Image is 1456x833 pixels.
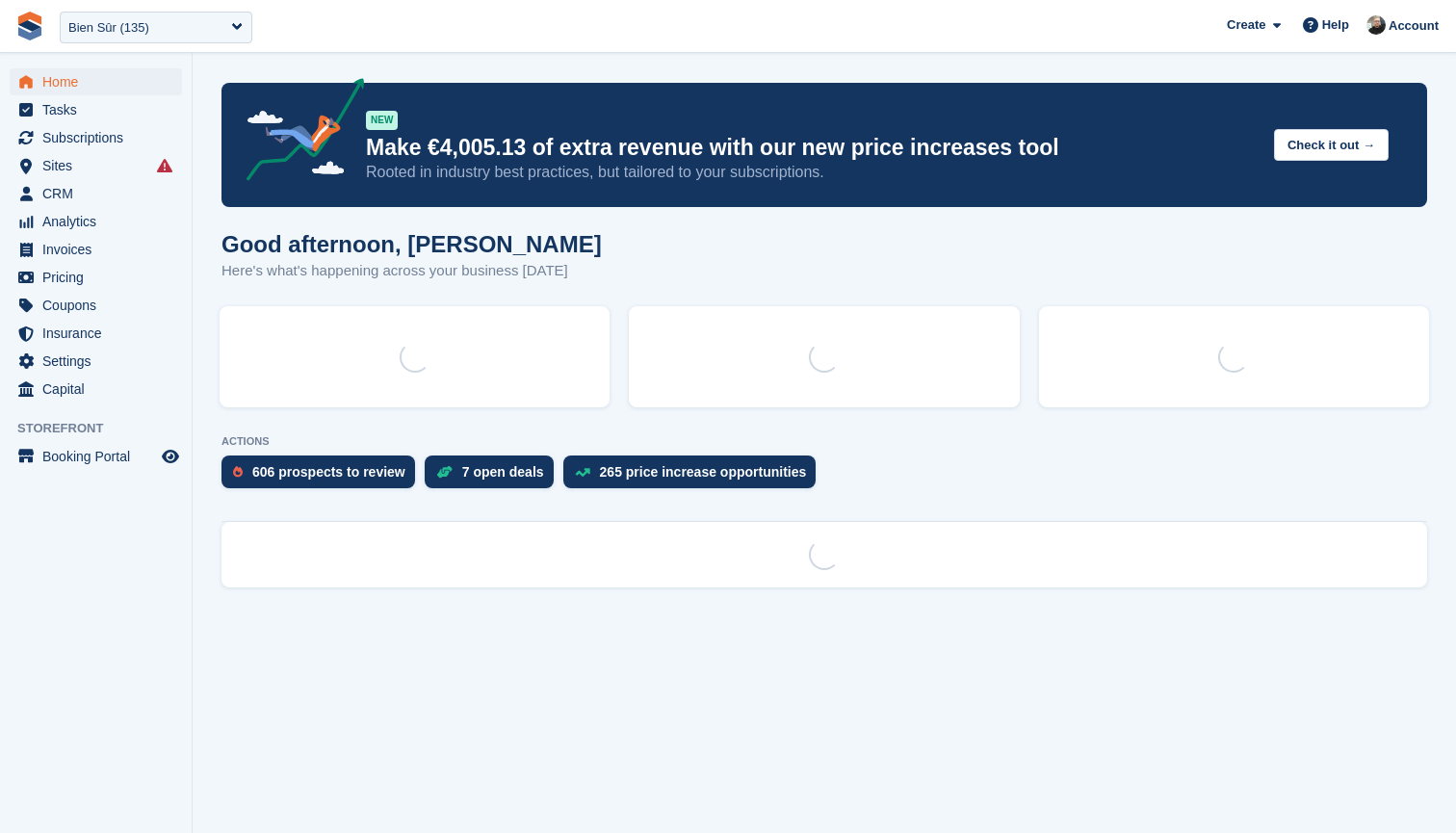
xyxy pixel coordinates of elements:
[42,320,158,347] span: Insurance
[10,96,182,123] a: menu
[159,445,182,468] a: Preview store
[600,464,807,480] div: 265 price increase opportunities
[42,292,158,319] span: Coupons
[221,435,1427,448] p: ACTIONS
[1389,16,1439,36] span: Account
[15,12,44,40] img: stora-icon-8386f47178a22dfd0bd8f6a31ec36ba5ce8667c1dd55bd0f319d3a0aa187defe.svg
[10,236,182,263] a: menu
[10,152,182,179] a: menu
[42,124,158,151] span: Subscriptions
[575,468,590,477] img: price_increase_opportunities-93ffe204e8149a01c8c9dc8f82e8f89637d9d84a8eef4429ea346261dce0b2c0.svg
[1322,15,1349,35] span: Help
[10,376,182,403] a: menu
[366,134,1259,162] p: Make €4,005.13 of extra revenue with our new price increases tool
[17,419,192,438] span: Storefront
[10,443,182,470] a: menu
[1274,129,1389,161] button: Check it out →
[10,180,182,207] a: menu
[233,466,243,478] img: prospect-51fa495bee0391a8d652442698ab0144808aea92771e9ea1ae160a38d050c398.svg
[42,68,158,95] span: Home
[462,464,544,480] div: 7 open deals
[42,376,158,403] span: Capital
[1227,15,1265,35] span: Create
[42,443,158,470] span: Booking Portal
[366,162,1259,183] p: Rooted in industry best practices, but tailored to your subscriptions.
[425,456,563,498] a: 7 open deals
[42,236,158,263] span: Invoices
[230,78,365,188] img: price-adjustments-announcement-icon-8257ccfd72463d97f412b2fc003d46551f7dbcb40ab6d574587a9cd5c0d94...
[221,456,425,498] a: 606 prospects to review
[10,124,182,151] a: menu
[221,260,602,282] p: Here's what's happening across your business [DATE]
[10,292,182,319] a: menu
[42,264,158,291] span: Pricing
[10,264,182,291] a: menu
[10,320,182,347] a: menu
[436,465,453,479] img: deal-1b604bf984904fb50ccaf53a9ad4b4a5d6e5aea283cecdc64d6e3604feb123c2.svg
[42,348,158,375] span: Settings
[42,152,158,179] span: Sites
[366,111,398,130] div: NEW
[42,180,158,207] span: CRM
[10,348,182,375] a: menu
[221,231,602,257] h1: Good afternoon, [PERSON_NAME]
[10,208,182,235] a: menu
[68,18,149,38] div: Bien Sûr (135)
[42,208,158,235] span: Analytics
[10,68,182,95] a: menu
[1366,15,1386,35] img: Tom Huddleston
[157,158,172,173] i: Smart entry sync failures have occurred
[563,456,826,498] a: 265 price increase opportunities
[42,96,158,123] span: Tasks
[252,464,405,480] div: 606 prospects to review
